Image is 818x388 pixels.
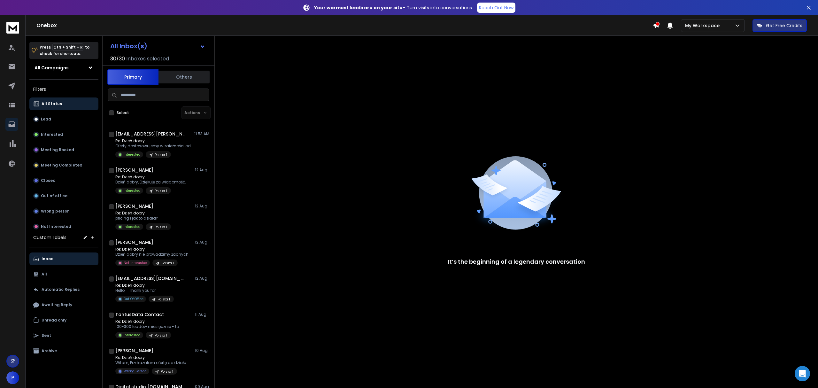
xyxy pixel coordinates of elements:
[115,203,153,209] h1: [PERSON_NAME]
[6,22,19,34] img: logo
[6,371,19,384] button: P
[40,44,89,57] p: Press to check for shortcuts.
[41,132,63,137] p: Interested
[155,333,167,338] p: Polska 1
[42,272,47,277] p: All
[115,288,174,293] p: Hello, Thank you for
[195,276,209,281] p: 12 Aug
[314,4,472,11] p: – Turn visits into conversations
[115,252,189,257] p: Dzień dobry nie prowadzimy żadnych
[155,152,167,157] p: Polska 1
[115,324,179,329] p: 100-300 leadów miesięcznie - to
[41,209,70,214] p: Wrong person
[477,3,515,13] a: Reach Out Now
[314,4,403,11] strong: Your warmest leads are on your site
[124,333,141,338] p: Interested
[42,287,80,292] p: Automatic Replies
[41,117,51,122] p: Lead
[115,283,174,288] p: Re: Dzień dobry
[124,297,143,301] p: Out Of Office
[41,178,56,183] p: Closed
[124,224,141,229] p: Interested
[115,167,153,173] h1: [PERSON_NAME]
[195,167,209,173] p: 12 Aug
[29,252,98,265] button: Inbox
[158,297,170,302] p: Polska 1
[41,147,74,152] p: Meeting Booked
[448,257,585,266] p: It’s the beginning of a legendary conversation
[110,43,147,49] h1: All Inbox(s)
[29,299,98,311] button: Awaiting Reply
[195,204,209,209] p: 12 Aug
[115,319,179,324] p: Re: Dzień dobry
[155,189,167,193] p: Polska 1
[115,311,164,318] h1: TantusData Contact
[110,55,125,63] span: 30 / 30
[29,113,98,126] button: Lead
[29,268,98,281] button: All
[124,369,147,374] p: Wrong Person
[42,302,72,307] p: Awaiting Reply
[29,345,98,357] button: Archive
[41,163,82,168] p: Meeting Completed
[161,369,173,374] p: Polska 1
[195,240,209,245] p: 12 Aug
[29,329,98,342] button: Sent
[41,193,67,198] p: Out of office
[158,70,210,84] button: Others
[33,234,66,241] h3: Custom Labels
[42,348,57,353] p: Archive
[29,220,98,233] button: Not Interested
[42,333,51,338] p: Sent
[115,275,186,282] h1: [EMAIL_ADDRESS][DOMAIN_NAME]
[155,225,167,229] p: Polska 1
[795,366,810,381] div: Open Intercom Messenger
[161,261,174,266] p: Polska 1
[42,318,66,323] p: Unread only
[124,152,141,157] p: Interested
[752,19,807,32] button: Get Free Credits
[126,55,169,63] h3: Inboxes selected
[36,22,653,29] h1: Onebox
[194,131,209,136] p: 11:53 AM
[29,159,98,172] button: Meeting Completed
[115,131,186,137] h1: [EMAIL_ADDRESS][PERSON_NAME][DOMAIN_NAME]
[115,355,186,360] p: Re: Dzień dobry
[685,22,722,29] p: My Workspace
[766,22,802,29] p: Get Free Credits
[195,348,209,353] p: 10 Aug
[479,4,513,11] p: Reach Out Now
[115,138,191,144] p: Re: Dzień dobry
[29,144,98,156] button: Meeting Booked
[115,180,186,185] p: Dzień dobry, Dziękuję za wiadomość.
[115,247,189,252] p: Re: Dzień dobry
[42,256,53,261] p: Inbox
[52,43,83,51] span: Ctrl + Shift + k
[29,283,98,296] button: Automatic Replies
[195,312,209,317] p: 11 Aug
[29,97,98,110] button: All Status
[115,175,186,180] p: Re: Dzień dobry
[124,188,141,193] p: Interested
[29,190,98,202] button: Out of office
[42,101,62,106] p: All Status
[115,211,171,216] p: Re: Dzień dobry
[29,314,98,327] button: Unread only
[115,239,153,245] h1: [PERSON_NAME]
[115,144,191,149] p: Oferty dostosowujemy w zależności od
[29,128,98,141] button: Interested
[29,205,98,218] button: Wrong person
[29,61,98,74] button: All Campaigns
[117,110,129,115] label: Select
[107,69,158,85] button: Primary
[29,174,98,187] button: Closed
[124,260,147,265] p: Not Interested
[115,360,186,365] p: Witam, Przekazałam ofertę do działu
[41,224,71,229] p: Not Interested
[105,40,211,52] button: All Inbox(s)
[115,216,171,221] p: pricing i jak to działa?
[35,65,69,71] h1: All Campaigns
[29,85,98,94] h3: Filters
